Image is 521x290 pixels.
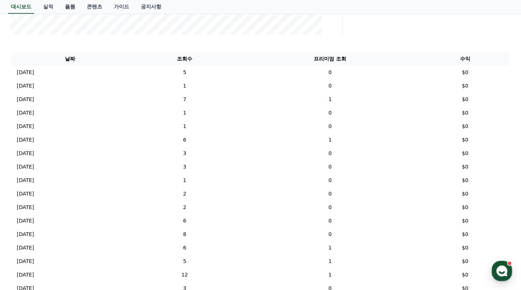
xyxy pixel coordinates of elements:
p: [DATE] [17,231,34,238]
td: 1 [240,241,421,255]
p: [DATE] [17,244,34,252]
td: 3 [130,160,240,174]
td: 0 [240,66,421,79]
td: 6 [130,133,240,147]
td: 6 [130,214,240,228]
td: 1 [130,79,240,93]
p: [DATE] [17,217,34,225]
td: 2 [130,201,240,214]
td: 0 [240,147,421,160]
a: 대화 [48,229,94,248]
td: $0 [420,174,510,187]
td: 7 [130,93,240,106]
p: [DATE] [17,109,34,117]
p: [DATE] [17,271,34,279]
p: [DATE] [17,190,34,198]
td: 1 [130,174,240,187]
td: 0 [240,228,421,241]
td: 12 [130,268,240,282]
td: 0 [240,79,421,93]
th: 날짜 [11,52,130,66]
p: [DATE] [17,150,34,157]
td: $0 [420,93,510,106]
span: 홈 [23,240,27,246]
p: [DATE] [17,123,34,130]
td: $0 [420,201,510,214]
td: $0 [420,66,510,79]
td: 0 [240,214,421,228]
td: 2 [130,187,240,201]
td: 8 [130,228,240,241]
td: $0 [420,228,510,241]
td: 0 [240,174,421,187]
td: 0 [240,187,421,201]
th: 수익 [420,52,510,66]
td: 5 [130,255,240,268]
td: $0 [420,120,510,133]
span: 대화 [67,241,76,247]
td: 3 [130,147,240,160]
p: [DATE] [17,177,34,184]
td: $0 [420,147,510,160]
td: $0 [420,241,510,255]
td: $0 [420,268,510,282]
td: 0 [240,106,421,120]
p: [DATE] [17,136,34,144]
td: 5 [130,66,240,79]
td: 1 [130,120,240,133]
td: 0 [240,160,421,174]
td: 6 [130,241,240,255]
td: 1 [240,133,421,147]
span: 설정 [113,240,121,246]
td: 0 [240,120,421,133]
td: 0 [240,201,421,214]
td: $0 [420,79,510,93]
td: 1 [130,106,240,120]
td: $0 [420,160,510,174]
td: 1 [240,255,421,268]
th: 조회수 [130,52,240,66]
td: $0 [420,133,510,147]
th: 프리미엄 조회 [240,52,421,66]
p: [DATE] [17,82,34,90]
td: $0 [420,255,510,268]
p: [DATE] [17,258,34,265]
td: $0 [420,214,510,228]
td: 1 [240,268,421,282]
td: 1 [240,93,421,106]
p: [DATE] [17,69,34,76]
p: [DATE] [17,96,34,103]
a: 홈 [2,229,48,248]
td: $0 [420,106,510,120]
a: 설정 [94,229,140,248]
p: [DATE] [17,204,34,211]
p: [DATE] [17,163,34,171]
td: $0 [420,187,510,201]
